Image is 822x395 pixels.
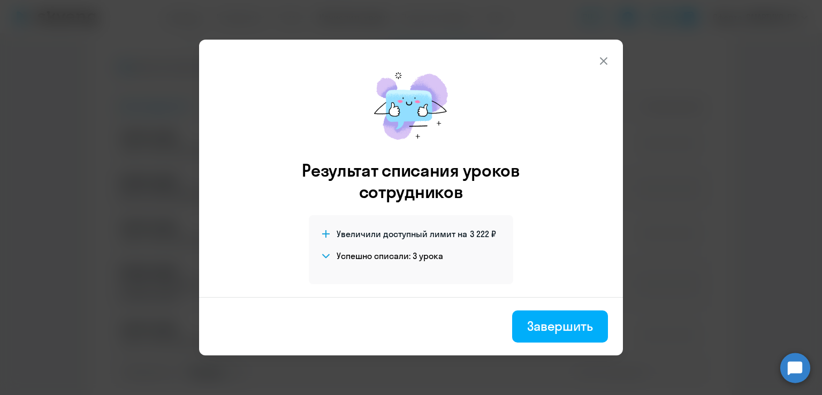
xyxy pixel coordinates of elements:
span: 3 222 ₽ [470,228,496,240]
span: Увеличили доступный лимит на [337,228,467,240]
img: mirage-message.png [363,61,459,151]
h4: Успешно списали: 3 урока [337,250,443,262]
h3: Результат списания уроков сотрудников [287,159,535,202]
div: Завершить [527,317,593,335]
button: Завершить [512,310,608,343]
